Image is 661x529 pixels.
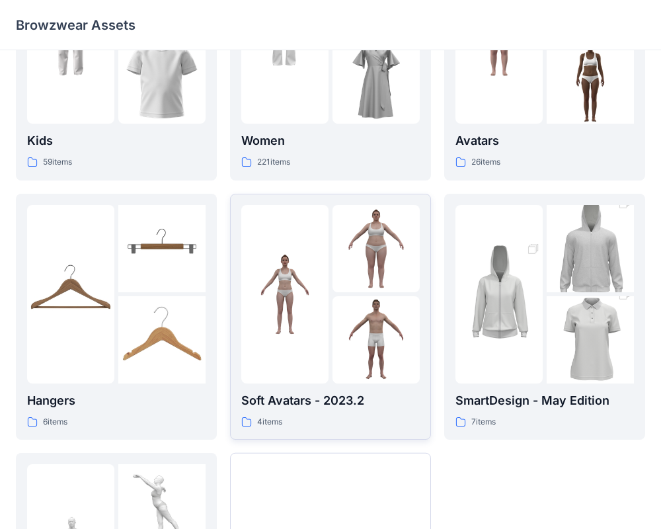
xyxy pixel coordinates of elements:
img: folder 3 [547,274,634,405]
p: 59 items [43,155,72,169]
p: Soft Avatars - 2023.2 [241,391,420,410]
img: folder 3 [118,36,206,124]
img: folder 1 [241,251,329,338]
a: folder 1folder 2folder 3Hangers6items [16,194,217,440]
p: 26 items [471,155,500,169]
p: 221 items [257,155,290,169]
p: Browzwear Assets [16,16,136,34]
a: folder 1folder 2folder 3Soft Avatars - 2023.24items [230,194,431,440]
p: SmartDesign - May Edition [455,391,634,410]
img: folder 2 [118,205,206,292]
img: folder 3 [332,36,420,124]
img: folder 2 [547,183,634,314]
p: 6 items [43,415,67,429]
a: folder 1folder 2folder 3SmartDesign - May Edition7items [444,194,645,440]
img: folder 1 [455,229,543,360]
p: 7 items [471,415,496,429]
img: folder 2 [332,205,420,292]
img: folder 3 [547,36,634,124]
p: Avatars [455,132,634,150]
img: folder 3 [118,296,206,384]
p: 4 items [257,415,282,429]
p: Kids [27,132,206,150]
p: Women [241,132,420,150]
img: folder 3 [332,296,420,384]
p: Hangers [27,391,206,410]
img: folder 1 [27,251,114,338]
